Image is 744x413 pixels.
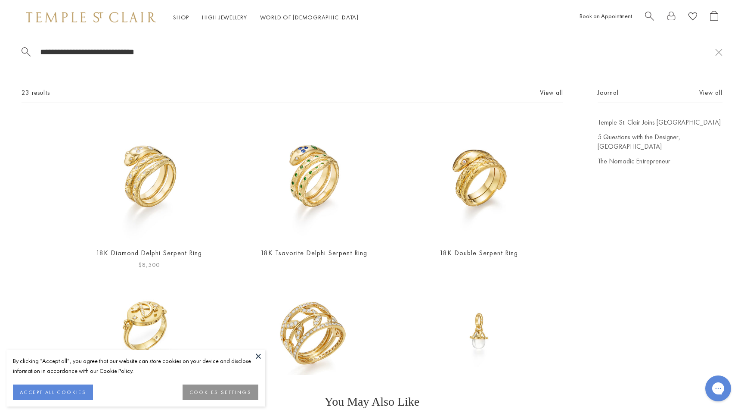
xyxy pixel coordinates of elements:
[88,270,210,392] a: 18K Natura Ring18K Natura Ring
[540,88,563,97] a: View all
[418,270,540,392] a: 18K Granulated Amulet18K Granulated Amulet
[260,13,359,21] a: World of [DEMOGRAPHIC_DATA]World of [DEMOGRAPHIC_DATA]
[418,270,540,392] img: 18K Granulated Amulet
[253,118,375,240] img: R36135-SRPBSTG
[13,385,93,400] button: ACCEPT ALL COOKIES
[710,11,718,24] a: Open Shopping Bag
[253,118,375,240] a: R36135-SRPBSTGR36135-SRPBSTG
[260,248,367,257] a: 18K Tsavorite Delphi Serpent Ring
[598,132,722,151] a: 5 Questions with the Designer, [GEOGRAPHIC_DATA]
[418,118,540,240] img: 18K Double Serpent Ring
[699,88,722,97] a: View all
[88,118,210,240] img: R31835-SERPENT
[88,118,210,240] a: R31835-SERPENTR31835-SERPENT
[34,395,710,409] h3: You May Also Like
[202,13,247,21] a: High JewelleryHigh Jewellery
[173,13,189,21] a: ShopShop
[138,260,160,270] span: $8,500
[13,356,258,376] div: By clicking “Accept all”, you agree that our website can store cookies on your device and disclos...
[22,88,50,98] span: 23 results
[580,12,632,20] a: Book an Appointment
[598,88,619,98] span: Journal
[173,12,359,23] nav: Main navigation
[253,270,375,392] img: 18K Diamond Vine Ring
[598,156,722,166] a: The Nomadic Entrepreneur
[253,270,375,392] a: 18K Diamond Vine Ring18K Diamond Vine Ring
[598,118,722,127] a: Temple St. Clair Joins [GEOGRAPHIC_DATA]
[418,118,540,240] a: 18K Double Serpent Ring18K Double Serpent Ring
[96,248,202,257] a: 18K Diamond Delphi Serpent Ring
[26,12,156,22] img: Temple St. Clair
[440,248,518,257] a: 18K Double Serpent Ring
[701,372,735,404] iframe: Gorgias live chat messenger
[88,270,210,392] img: 18K Natura Ring
[645,11,654,24] a: Search
[183,385,258,400] button: COOKIES SETTINGS
[688,11,697,24] a: View Wishlist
